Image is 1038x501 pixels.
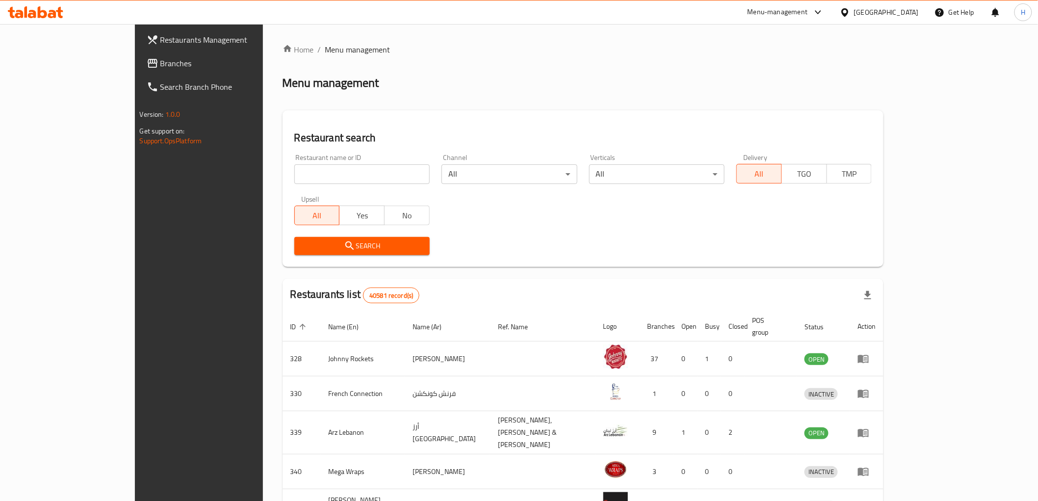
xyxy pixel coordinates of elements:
[674,454,698,489] td: 0
[698,454,721,489] td: 0
[498,321,541,333] span: Ref. Name
[384,206,430,225] button: No
[857,353,876,365] div: Menu
[698,411,721,454] td: 0
[294,131,872,145] h2: Restaurant search
[831,167,868,181] span: TMP
[1021,7,1025,18] span: H
[325,44,390,55] span: Menu management
[603,379,628,404] img: French Connection
[674,342,698,376] td: 0
[804,427,829,439] span: OPEN
[299,209,336,223] span: All
[139,52,308,75] a: Branches
[283,75,379,91] h2: Menu management
[804,353,829,365] div: OPEN
[721,376,745,411] td: 0
[640,342,674,376] td: 37
[290,321,309,333] span: ID
[283,44,884,55] nav: breadcrumb
[301,196,319,203] label: Upsell
[698,376,721,411] td: 0
[405,342,490,376] td: [PERSON_NAME]
[339,206,385,225] button: Yes
[743,154,768,161] label: Delivery
[640,376,674,411] td: 1
[781,164,827,184] button: TGO
[804,354,829,365] span: OPEN
[318,44,321,55] li: /
[698,312,721,342] th: Busy
[413,321,454,333] span: Name (Ar)
[857,466,876,477] div: Menu
[321,454,405,489] td: Mega Wraps
[640,411,674,454] td: 9
[721,454,745,489] td: 0
[294,237,430,255] button: Search
[160,34,300,46] span: Restaurants Management
[674,376,698,411] td: 0
[329,321,372,333] span: Name (En)
[748,6,808,18] div: Menu-management
[294,206,340,225] button: All
[363,288,419,303] div: Total records count
[786,167,823,181] span: TGO
[139,28,308,52] a: Restaurants Management
[160,57,300,69] span: Branches
[857,427,876,439] div: Menu
[721,312,745,342] th: Closed
[603,344,628,369] img: Johnny Rockets
[389,209,426,223] span: No
[674,411,698,454] td: 1
[490,411,596,454] td: [PERSON_NAME],[PERSON_NAME] & [PERSON_NAME]
[603,419,628,443] img: Arz Lebanon
[140,134,202,147] a: Support.OpsPlatform
[804,321,836,333] span: Status
[603,457,628,482] img: Mega Wraps
[596,312,640,342] th: Logo
[294,164,430,184] input: Search for restaurant name or ID..
[165,108,181,121] span: 1.0.0
[698,342,721,376] td: 1
[804,466,838,477] span: INACTIVE
[856,284,880,307] div: Export file
[589,164,725,184] div: All
[721,411,745,454] td: 2
[140,108,164,121] span: Version:
[804,389,838,400] span: INACTIVE
[321,342,405,376] td: Johnny Rockets
[804,466,838,478] div: INACTIVE
[640,454,674,489] td: 3
[405,376,490,411] td: فرنش كونكشن
[321,376,405,411] td: French Connection
[343,209,381,223] span: Yes
[850,312,883,342] th: Action
[721,342,745,376] td: 0
[405,411,490,454] td: أرز [GEOGRAPHIC_DATA]
[753,315,785,338] span: POS group
[140,125,185,137] span: Get support on:
[640,312,674,342] th: Branches
[405,454,490,489] td: [PERSON_NAME]
[854,7,919,18] div: [GEOGRAPHIC_DATA]
[139,75,308,99] a: Search Branch Phone
[804,388,838,400] div: INACTIVE
[302,240,422,252] span: Search
[290,287,420,303] h2: Restaurants list
[827,164,872,184] button: TMP
[160,81,300,93] span: Search Branch Phone
[321,411,405,454] td: Arz Lebanon
[363,291,419,300] span: 40581 record(s)
[741,167,778,181] span: All
[674,312,698,342] th: Open
[857,388,876,399] div: Menu
[736,164,782,184] button: All
[441,164,577,184] div: All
